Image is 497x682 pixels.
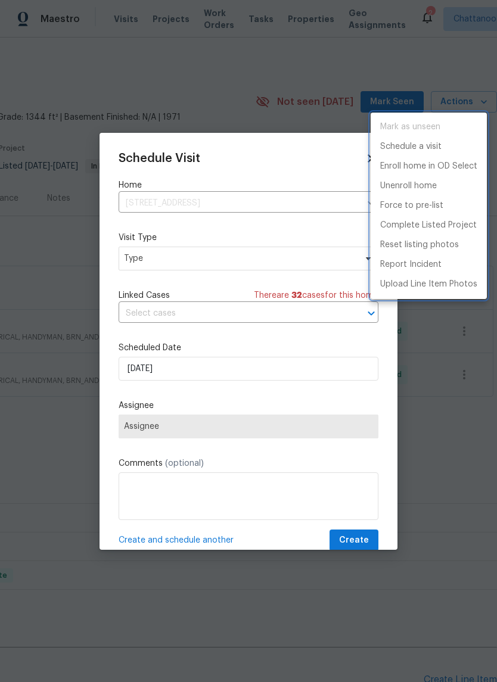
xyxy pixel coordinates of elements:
[380,219,477,232] p: Complete Listed Project
[380,259,442,271] p: Report Incident
[380,141,442,153] p: Schedule a visit
[380,200,443,212] p: Force to pre-list
[380,239,459,251] p: Reset listing photos
[380,180,437,192] p: Unenroll home
[380,160,477,173] p: Enroll home in OD Select
[380,278,477,291] p: Upload Line Item Photos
